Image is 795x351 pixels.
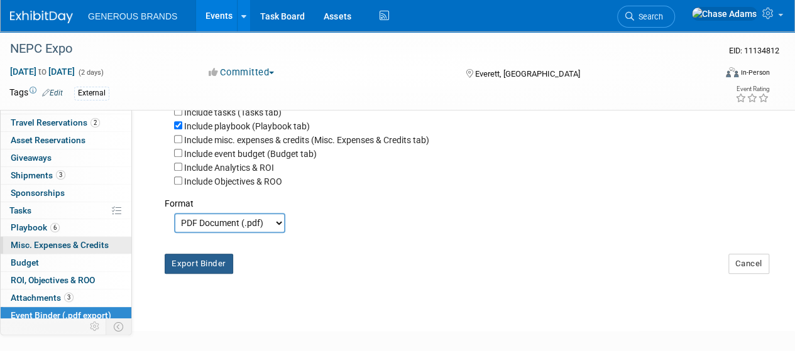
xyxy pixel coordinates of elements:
[729,46,779,55] span: Event ID: 11134812
[56,170,65,180] span: 3
[1,272,131,289] a: ROI, Objectives & ROO
[50,223,60,232] span: 6
[6,38,705,60] div: NEPC Expo
[11,257,39,267] span: Budget
[184,121,310,131] label: Include playbook (Playbook tab)
[1,254,131,271] a: Budget
[184,149,317,159] label: Include event budget (Budget tab)
[1,202,131,219] a: Tasks
[10,11,73,23] img: ExhibitDay
[36,67,48,77] span: to
[9,205,31,215] span: Tasks
[1,219,131,236] a: Playbook6
[474,69,579,78] span: Everett, [GEOGRAPHIC_DATA]
[11,188,65,198] span: Sponsorships
[204,66,279,79] button: Committed
[728,254,769,274] button: Cancel
[90,118,100,127] span: 2
[11,240,109,250] span: Misc. Expenses & Credits
[11,153,52,163] span: Giveaways
[11,310,111,320] span: Event Binder (.pdf export)
[1,289,131,306] a: Attachments3
[184,163,274,173] label: Include Analytics & ROI
[64,293,74,302] span: 3
[88,11,177,21] span: GENEROUS BRANDS
[735,86,769,92] div: Event Rating
[11,222,60,232] span: Playbook
[634,12,663,21] span: Search
[9,86,63,100] td: Tags
[691,7,757,21] img: Chase Adams
[11,117,100,127] span: Travel Reservations
[617,6,675,28] a: Search
[1,167,131,184] a: Shipments3
[165,254,233,274] button: Export Binder
[74,87,109,100] div: External
[184,135,429,145] label: Include misc. expenses & credits (Misc. Expenses & Credits tab)
[9,66,75,77] span: [DATE] [DATE]
[42,89,63,97] a: Edit
[184,176,282,186] label: Include Objectives & ROO
[1,114,131,131] a: Travel Reservations2
[11,275,95,285] span: ROI, Objectives & ROO
[659,65,770,84] div: Event Format
[11,293,74,303] span: Attachments
[11,135,85,145] span: Asset Reservations
[84,318,106,335] td: Personalize Event Tab Strip
[184,107,282,117] label: Include tasks (Tasks tab)
[1,237,131,254] a: Misc. Expenses & Credits
[1,149,131,166] a: Giveaways
[1,307,131,324] a: Event Binder (.pdf export)
[740,68,770,77] div: In-Person
[11,170,65,180] span: Shipments
[106,318,132,335] td: Toggle Event Tabs
[1,132,131,149] a: Asset Reservations
[165,188,760,210] div: Format
[1,185,131,202] a: Sponsorships
[77,68,104,77] span: (2 days)
[726,67,738,77] img: Format-Inperson.png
